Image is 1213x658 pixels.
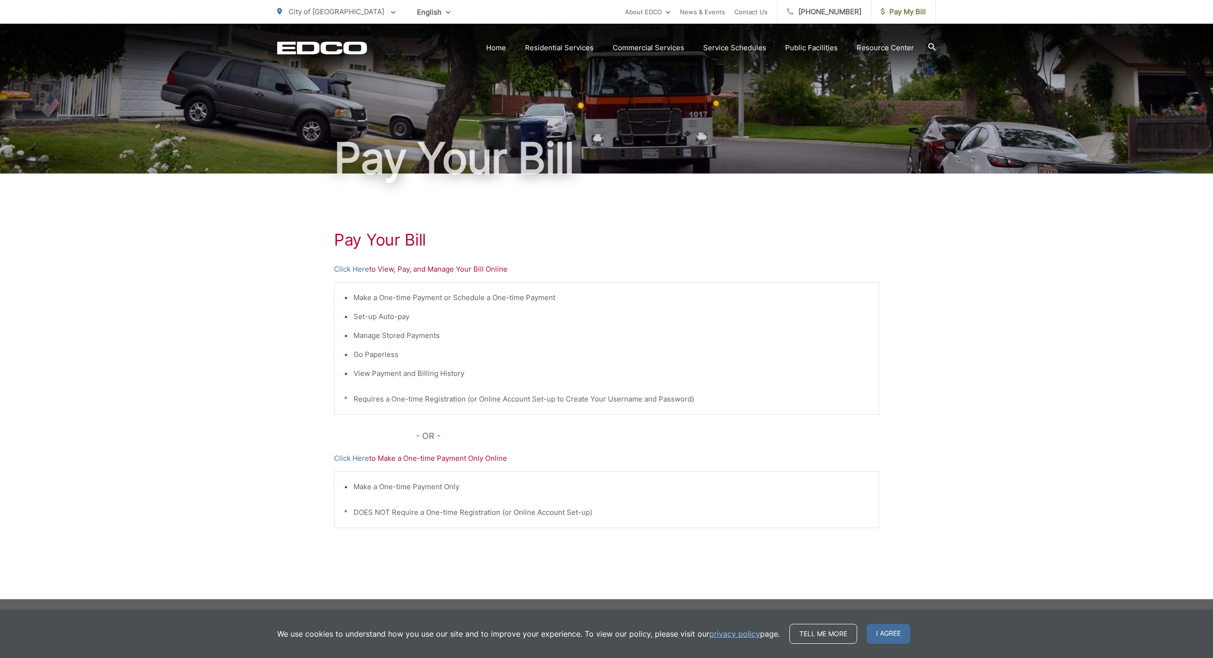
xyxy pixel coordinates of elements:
p: * DOES NOT Require a One-time Registration (or Online Account Set-up) [344,507,869,518]
a: News & Events [680,6,725,18]
li: Set-up Auto-pay [353,311,869,322]
span: Pay My Bill [881,6,926,18]
a: Public Facilities [785,42,838,54]
h1: Pay Your Bill [277,135,936,182]
a: Contact Us [734,6,768,18]
a: Commercial Services [613,42,684,54]
a: Service Schedules [703,42,766,54]
a: Resource Center [857,42,914,54]
a: privacy policy [709,628,760,640]
a: Residential Services [525,42,594,54]
span: I agree [867,624,910,644]
li: Go Paperless [353,349,869,360]
p: to View, Pay, and Manage Your Bill Online [334,264,879,275]
span: City of [GEOGRAPHIC_DATA] [289,7,384,16]
a: Click Here [334,264,369,275]
a: EDCD logo. Return to the homepage. [277,41,367,55]
li: View Payment and Billing History [353,368,869,379]
a: Click Here [334,453,369,464]
p: to Make a One-time Payment Only Online [334,453,879,464]
p: We use cookies to understand how you use our site and to improve your experience. To view our pol... [277,628,780,640]
li: Manage Stored Payments [353,330,869,341]
li: Make a One-time Payment or Schedule a One-time Payment [353,292,869,303]
a: About EDCO [625,6,670,18]
p: - OR - [416,429,879,443]
li: Make a One-time Payment Only [353,481,869,493]
span: English [410,4,458,20]
a: Home [486,42,506,54]
a: Tell me more [789,624,857,644]
p: * Requires a One-time Registration (or Online Account Set-up to Create Your Username and Password) [344,393,869,405]
h1: Pay Your Bill [334,230,879,249]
